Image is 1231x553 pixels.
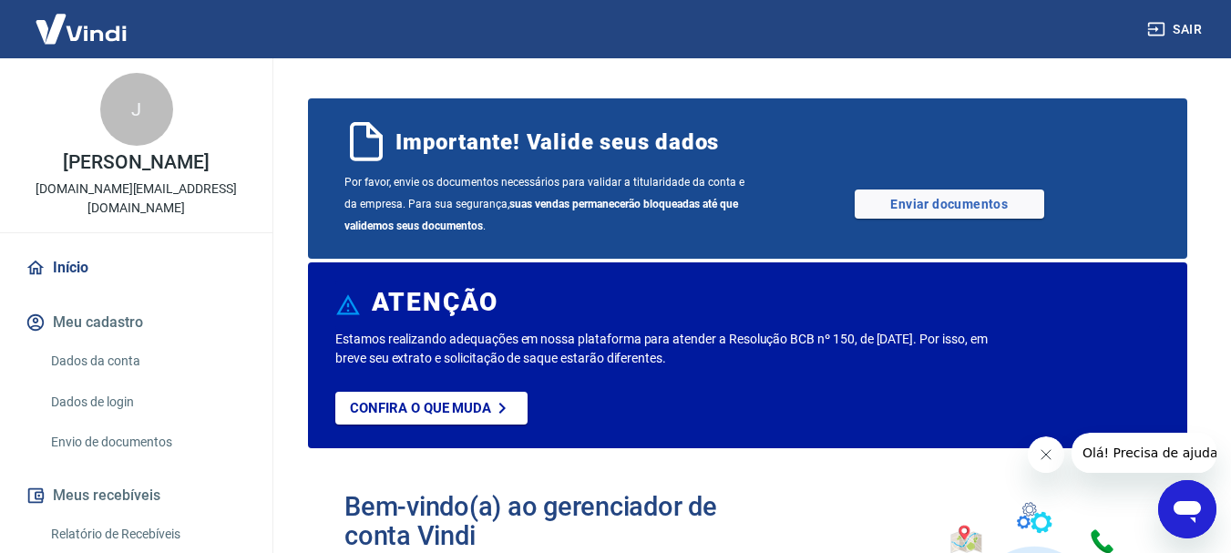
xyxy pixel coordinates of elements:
h2: Bem-vindo(a) ao gerenciador de conta Vindi [344,492,748,550]
p: [DOMAIN_NAME][EMAIL_ADDRESS][DOMAIN_NAME] [15,179,258,218]
span: Importante! Valide seus dados [395,128,719,157]
a: Enviar documentos [855,189,1044,219]
img: Vindi [22,1,140,56]
span: Por favor, envie os documentos necessários para validar a titularidade da conta e da empresa. Par... [344,171,748,237]
span: Olá! Precisa de ajuda? [11,13,153,27]
a: Relatório de Recebíveis [44,516,251,553]
p: Estamos realizando adequações em nossa plataforma para atender a Resolução BCB nº 150, de [DATE].... [335,330,995,368]
p: [PERSON_NAME] [63,153,209,172]
h6: ATENÇÃO [372,293,498,312]
a: Dados da conta [44,343,251,380]
iframe: Fechar mensagem [1028,436,1064,473]
a: Início [22,248,251,288]
iframe: Botão para abrir a janela de mensagens [1158,480,1216,538]
button: Meus recebíveis [22,476,251,516]
p: Confira o que muda [350,400,491,416]
button: Sair [1144,13,1209,46]
iframe: Mensagem da empresa [1072,433,1216,473]
a: Confira o que muda [335,392,528,425]
b: suas vendas permanecerão bloqueadas até que validemos seus documentos [344,198,738,232]
button: Meu cadastro [22,302,251,343]
a: Envio de documentos [44,424,251,461]
div: J [100,73,173,146]
a: Dados de login [44,384,251,421]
